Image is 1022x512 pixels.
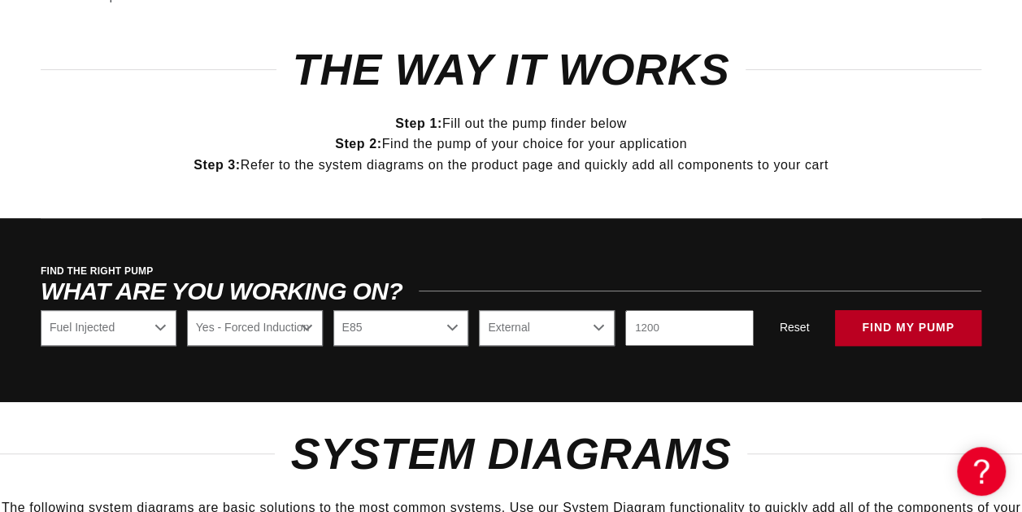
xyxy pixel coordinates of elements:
[187,310,323,346] select: Power Adder
[335,137,382,151] strong: Step 2:
[41,113,981,176] p: Fill out the pump finder below Find the pump of your choice for your application Refer to the sys...
[764,310,824,346] button: Reset
[41,50,981,89] h2: The way it works
[41,281,402,301] span: What are you working on?
[479,310,615,346] select: Mounting
[835,310,981,347] button: find my pump
[395,116,442,130] strong: Step 1:
[41,265,154,277] span: FIND THE RIGHT PUMP
[333,310,469,346] select: Fuel
[194,158,241,172] strong: Step 3:
[625,310,754,346] input: Enter Horsepower
[41,310,176,346] select: CARB or EFI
